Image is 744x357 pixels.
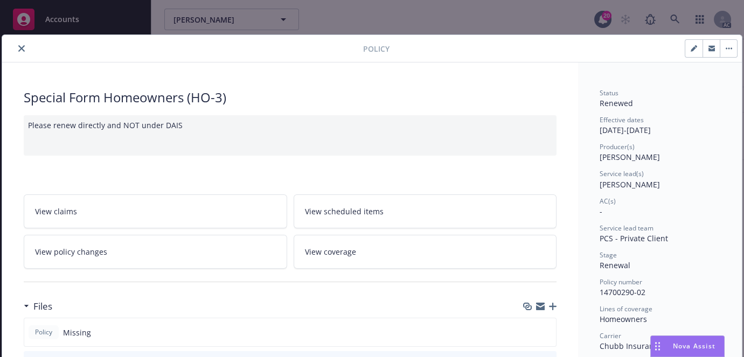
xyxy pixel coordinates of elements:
span: View scheduled items [305,206,384,217]
span: Status [600,88,618,97]
span: AC(s) [600,197,616,206]
a: View policy changes [24,235,287,269]
button: Nova Assist [650,335,725,357]
span: Service lead(s) [600,169,644,178]
span: [PERSON_NAME] [600,179,660,190]
span: Service lead team [600,223,653,233]
span: Policy number [600,277,642,286]
span: Nova Assist [673,341,715,351]
span: Policy [363,43,390,54]
h3: Files [33,299,52,313]
span: Missing [63,327,91,338]
span: Stage [600,250,617,260]
div: [DATE] - [DATE] [600,115,720,136]
a: View coverage [294,235,557,269]
span: Renewed [600,98,633,108]
div: Files [24,299,52,313]
span: - [600,206,602,216]
span: Chubb Insurance [600,341,662,351]
span: Effective dates [600,115,644,124]
span: [PERSON_NAME] [600,152,660,162]
span: Homeowners [600,314,647,324]
button: close [15,42,28,55]
span: Lines of coverage [600,304,652,313]
span: Renewal [600,260,630,270]
a: View claims [24,194,287,228]
span: Producer(s) [600,142,635,151]
div: Please renew directly and NOT under DAIS [24,115,557,156]
span: View claims [35,206,77,217]
span: PCS - Private Client [600,233,668,243]
div: Special Form Homeowners (HO-3) [24,88,557,107]
span: Carrier [600,331,621,340]
span: 14700290-02 [600,287,645,297]
span: View policy changes [35,246,107,257]
div: Drag to move [651,336,664,356]
span: Policy [33,327,54,337]
a: View scheduled items [294,194,557,228]
span: View coverage [305,246,356,257]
